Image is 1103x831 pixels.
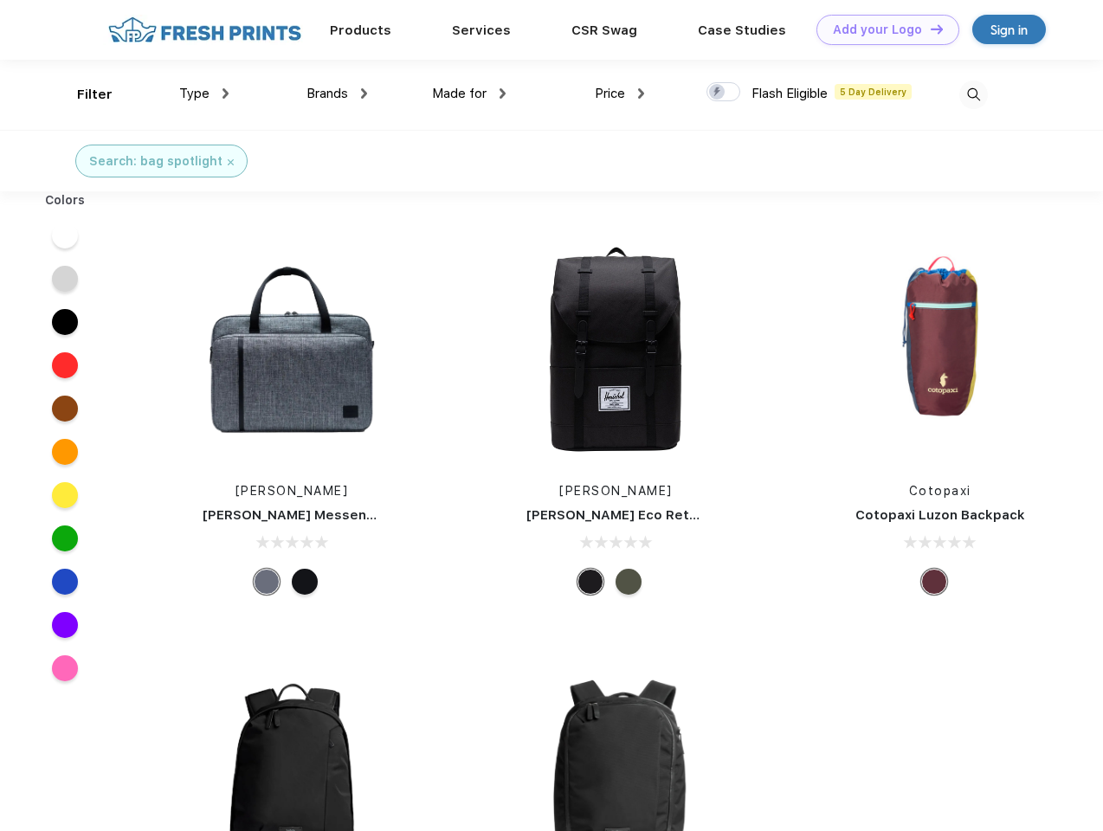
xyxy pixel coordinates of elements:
[89,152,223,171] div: Search: bag spotlight
[526,507,880,523] a: [PERSON_NAME] Eco Retreat 15" Computer Backpack
[909,484,971,498] a: Cotopaxi
[179,86,210,101] span: Type
[203,507,390,523] a: [PERSON_NAME] Messenger
[177,235,407,465] img: func=resize&h=266
[972,15,1046,44] a: Sign in
[921,569,947,595] div: Surprise
[77,85,113,105] div: Filter
[990,20,1028,40] div: Sign in
[32,191,99,209] div: Colors
[500,88,506,99] img: dropdown.png
[833,23,922,37] div: Add your Logo
[595,86,625,101] span: Price
[235,484,349,498] a: [PERSON_NAME]
[361,88,367,99] img: dropdown.png
[638,88,644,99] img: dropdown.png
[751,86,828,101] span: Flash Eligible
[330,23,391,38] a: Products
[292,569,318,595] div: Black
[577,569,603,595] div: Black
[500,235,731,465] img: func=resize&h=266
[825,235,1055,465] img: func=resize&h=266
[228,159,234,165] img: filter_cancel.svg
[254,569,280,595] div: Raven Crosshatch
[959,81,988,109] img: desktop_search.svg
[559,484,673,498] a: [PERSON_NAME]
[103,15,306,45] img: fo%20logo%202.webp
[223,88,229,99] img: dropdown.png
[432,86,487,101] span: Made for
[931,24,943,34] img: DT
[855,507,1025,523] a: Cotopaxi Luzon Backpack
[835,84,912,100] span: 5 Day Delivery
[306,86,348,101] span: Brands
[616,569,642,595] div: Forest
